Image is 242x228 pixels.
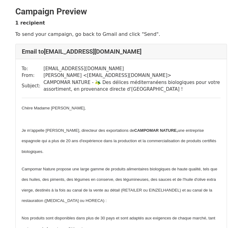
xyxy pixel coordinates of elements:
span: une entreprise espagnole qui a plus de 20 ans d'expérience dans la production et la commercialisa... [22,128,217,154]
h4: Email to [EMAIL_ADDRESS][DOMAIN_NAME] [22,48,221,55]
td: [EMAIL_ADDRESS][DOMAIN_NAME] [44,65,221,72]
h2: Campaign Preview [15,6,227,17]
td: To: [22,65,44,72]
strong: 1 recipient [15,20,45,26]
p: To send your campaign, go back to Gmail and click "Send". [15,31,227,37]
td: CAMPOMAR NATURE - 🫒 Des délices méditerranéens biologiques pour votre assortiment, en provenance ... [44,79,221,93]
span: Campomar Nature propose une large gamme de produits alimentaires biologiques de haute qualité, te... [22,167,219,203]
td: From: [22,72,44,79]
span: CAMPOMAR NATURE, [134,128,178,133]
span: Chère Madame [PERSON_NAME], [22,106,86,110]
td: Subject: [22,79,44,93]
span: Je m'appelle [PERSON_NAME], directeur des exportations de [22,128,134,133]
td: [PERSON_NAME] < [EMAIL_ADDRESS][DOMAIN_NAME] > [44,72,221,79]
